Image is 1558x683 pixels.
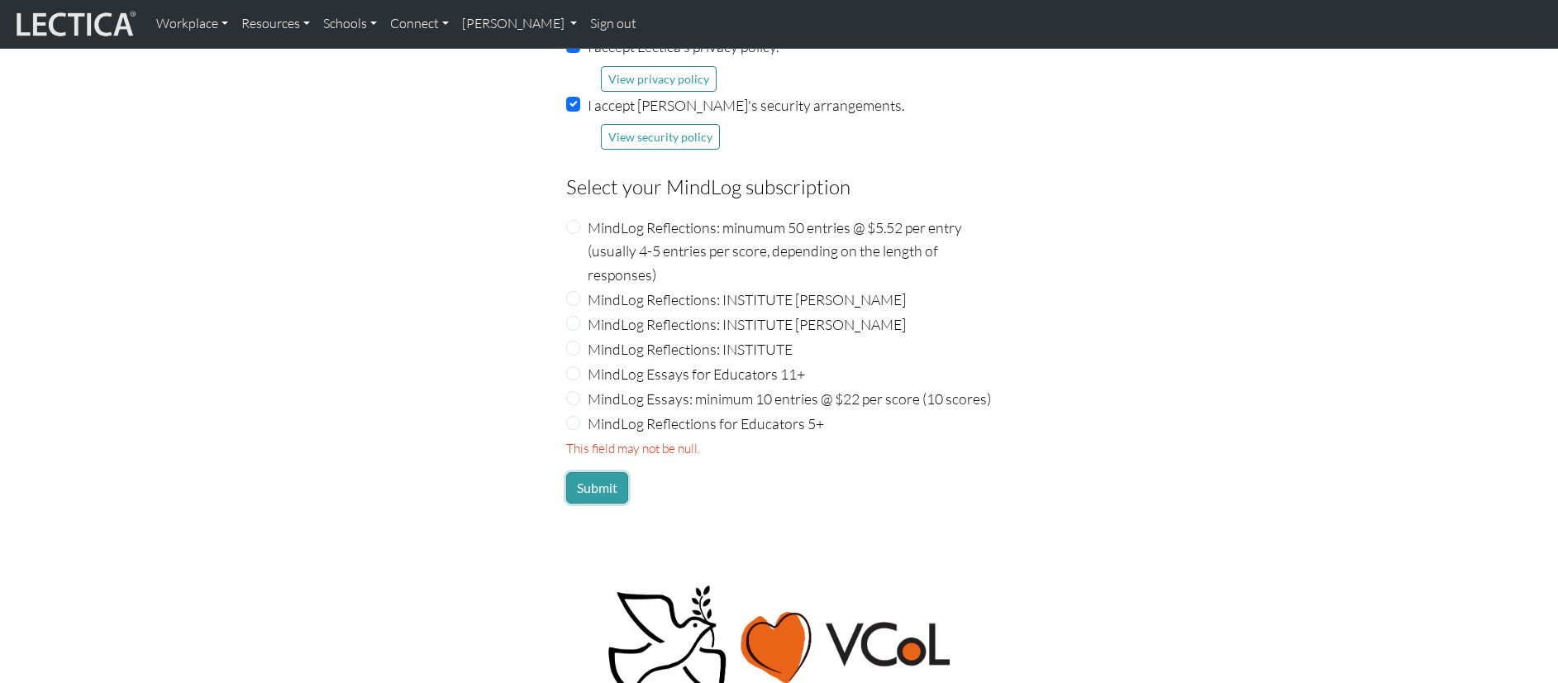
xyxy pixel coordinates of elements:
[455,7,584,41] a: [PERSON_NAME]
[601,66,717,92] button: View privacy policy
[12,8,136,40] img: lecticalive
[588,337,793,361] label: MindLog Reflections: INSTITUTE
[588,288,906,311] label: MindLog Reflections: INSTITUTE [PERSON_NAME]
[588,387,991,410] label: MindLog Essays: minimum 10 entries @ $22 per score (10 scores)
[566,171,993,203] legend: Select your MindLog subscription
[588,93,904,117] label: I accept [PERSON_NAME]'s security arrangements.
[588,313,906,336] label: MindLog Reflections: INSTITUTE [PERSON_NAME]
[601,124,720,150] button: View security policy
[588,412,824,435] label: MindLog Reflections for Educators 5+
[588,362,805,385] label: MindLog Essays for Educators 11+
[566,472,628,504] button: Submit
[584,7,643,41] a: Sign out
[235,7,317,41] a: Resources
[566,439,993,460] div: This field may not be null.
[150,7,235,41] a: Workplace
[317,7,384,41] a: Schools
[384,7,455,41] a: Connect
[588,216,993,285] label: MindLog Reflections: minumum 50 entries @ $5.52 per entry (usually 4-5 entries per score, dependi...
